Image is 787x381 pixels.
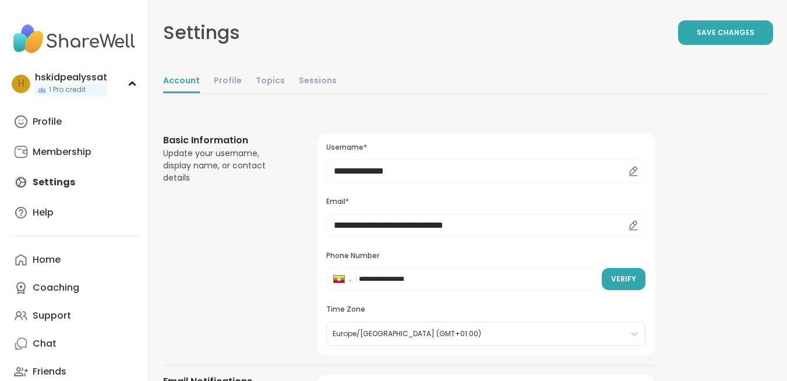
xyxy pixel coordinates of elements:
[18,76,24,91] span: h
[9,19,139,59] img: ShareWell Nav Logo
[326,143,645,153] h3: Username*
[33,365,66,378] div: Friends
[9,302,139,330] a: Support
[49,85,86,95] span: 1 Pro credit
[163,147,289,184] div: Update your username, display name, or contact details
[35,71,107,84] div: hskidpealyssat
[214,70,242,93] a: Profile
[9,199,139,227] a: Help
[256,70,285,93] a: Topics
[326,251,645,261] h3: Phone Number
[33,309,71,322] div: Support
[697,27,754,38] span: Save Changes
[9,330,139,358] a: Chat
[611,274,636,284] span: Verify
[602,268,645,290] button: Verify
[9,138,139,166] a: Membership
[9,246,139,274] a: Home
[9,274,139,302] a: Coaching
[33,115,62,128] div: Profile
[33,206,54,219] div: Help
[326,305,645,315] h3: Time Zone
[33,337,57,350] div: Chat
[299,70,337,93] a: Sessions
[33,146,91,158] div: Membership
[33,281,79,294] div: Coaching
[326,197,645,207] h3: Email*
[33,253,61,266] div: Home
[163,70,200,93] a: Account
[163,19,240,47] div: Settings
[678,20,773,45] button: Save Changes
[163,133,289,147] h3: Basic Information
[9,108,139,136] a: Profile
